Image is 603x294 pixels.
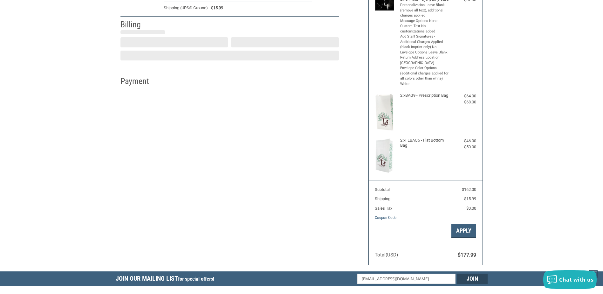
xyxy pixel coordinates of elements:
[400,18,449,24] li: Message Options None
[451,224,476,238] button: Apply
[375,215,396,220] a: Coupon Code
[400,55,449,66] li: Return Address Location [GEOGRAPHIC_DATA]
[375,196,390,201] span: Shipping
[120,76,158,87] h2: Payment
[400,138,449,148] h4: 2 x FLBAG6 - Flat Bottom Bag
[375,187,390,192] span: Subtotal
[164,5,208,11] span: Shipping (UPS® Ground)
[375,252,398,258] span: Total (USD)
[451,144,476,150] div: $50.00
[208,5,223,11] span: $15.99
[451,138,476,144] div: $46.00
[400,3,449,18] li: Personalization Leave Blank (remove all text), additional charges applied
[375,206,392,211] span: Sales Tax
[458,252,476,258] span: $177.99
[451,93,476,99] div: $64.00
[559,276,593,283] span: Chat with us
[451,99,476,105] div: $68.00
[464,196,476,201] span: $15.99
[466,206,476,211] span: $0.00
[375,224,451,238] input: Gift Certificate or Coupon Code
[400,34,449,50] li: Add Staff Signatures - Additional Charges Applied (black imprint only) No
[543,270,597,289] button: Chat with us
[400,93,449,98] h4: 2 x BAG9 - Prescription Bag
[120,19,158,30] h2: Billing
[400,24,449,34] li: Custom Text No customizations added
[400,50,449,55] li: Envelope Options Leave Blank
[116,271,217,288] h5: Join Our Mailing List
[178,276,214,282] span: for special offers!
[400,66,449,87] li: Envelope Color Options (additional charges applied for all colors other than white) White
[457,274,488,284] input: Join
[462,187,476,192] span: $162.00
[357,274,456,284] input: Email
